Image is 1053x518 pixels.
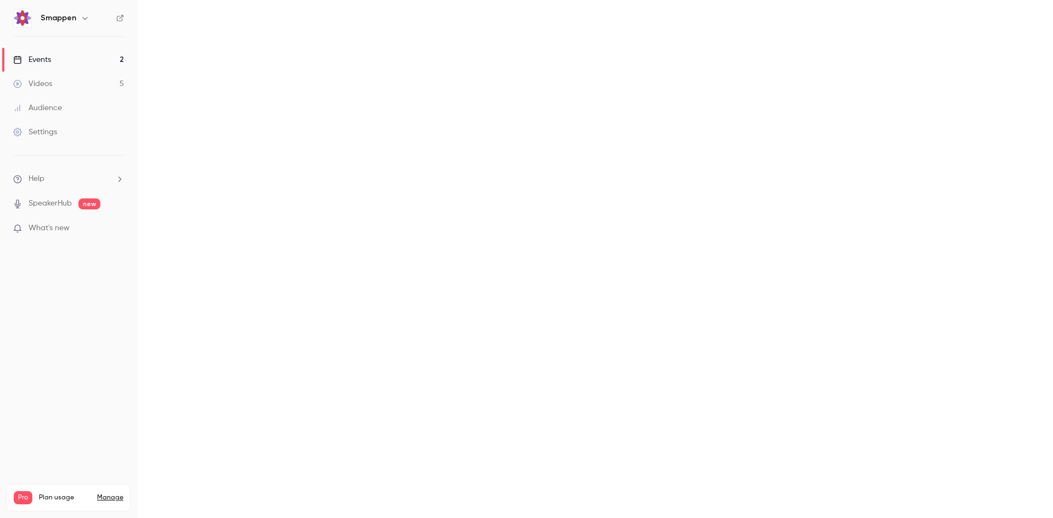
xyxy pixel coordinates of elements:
[29,223,70,234] span: What's new
[13,127,57,138] div: Settings
[111,224,124,234] iframe: Noticeable Trigger
[13,54,51,65] div: Events
[14,9,31,27] img: Smappen
[13,103,62,113] div: Audience
[39,493,90,502] span: Plan usage
[29,198,72,209] a: SpeakerHub
[13,173,124,185] li: help-dropdown-opener
[29,173,44,185] span: Help
[41,13,76,24] h6: Smappen
[97,493,123,502] a: Manage
[78,198,100,209] span: new
[13,78,52,89] div: Videos
[14,491,32,504] span: Pro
